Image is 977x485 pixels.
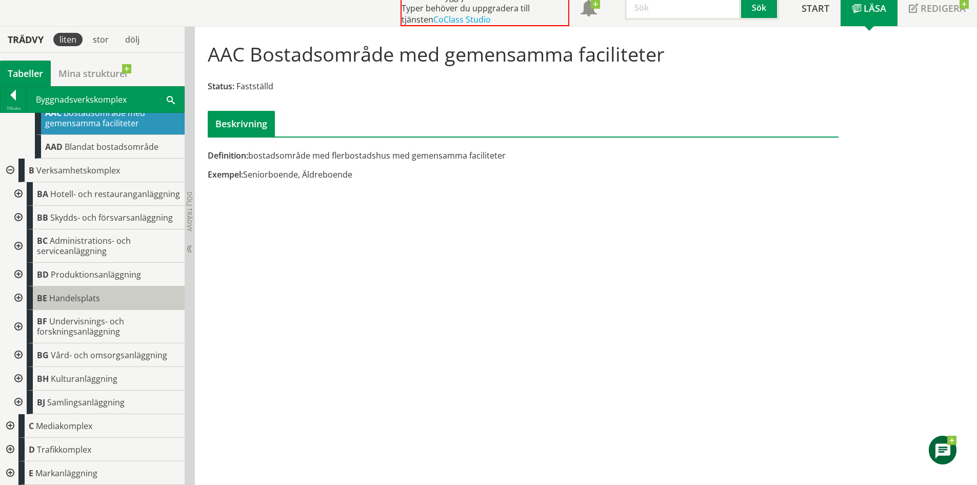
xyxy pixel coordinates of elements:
div: Gå till informationssidan för CoClass Studio [8,367,185,391]
span: BG [37,350,49,361]
div: Beskrivning [208,111,275,137]
span: Notifikationer [581,1,597,17]
span: AAC [45,107,62,119]
span: AAD [45,141,63,152]
span: Administrations- och serviceanläggning [37,235,131,257]
span: Blandat bostadsområde [65,141,158,152]
div: Gå till informationssidan för CoClass Studio [16,135,185,159]
span: Trafikkomplex [37,444,91,455]
span: Skydds- och försvarsanläggning [50,212,173,223]
span: Samlingsanläggning [47,397,125,408]
div: bostadsområde med flerbostadshus med gemensamma faciliteter [208,150,623,161]
span: C [29,420,34,432]
span: Dölj trädvy [185,191,194,231]
div: Gå till informationssidan för CoClass Studio [8,182,185,206]
span: D [29,444,35,455]
div: liten [53,33,83,46]
div: Gå till informationssidan för CoClass Studio [8,343,185,367]
span: Fastställd [236,81,273,92]
span: Handelsplats [49,293,100,304]
span: Status: [208,81,234,92]
span: B [29,165,34,176]
div: Gå till informationssidan för CoClass Studio [16,102,185,135]
div: Tillbaka [1,104,26,112]
span: Verksamhetskomplex [36,165,120,176]
div: Gå till informationssidan för CoClass Studio [8,229,185,263]
div: Trädvy [2,34,49,45]
span: E [29,468,33,479]
span: Exempel: [208,169,243,180]
div: Gå till informationssidan för CoClass Studio [8,206,185,229]
span: BE [37,293,47,304]
span: Redigera [921,2,966,14]
div: Gå till informationssidan för CoClass Studio [8,286,185,310]
span: BD [37,269,49,280]
span: Mediakomplex [36,420,92,432]
span: Bostadsområde med gemensamma faciliteter [45,107,145,129]
div: Seniorboende, Äldreboende [208,169,623,180]
span: BA [37,188,48,200]
span: Produktionsanläggning [51,269,141,280]
span: BC [37,235,48,246]
span: BH [37,373,49,384]
span: Start [802,2,829,14]
a: Mina strukturer [51,61,136,86]
span: BB [37,212,48,223]
div: Gå till informationssidan för CoClass Studio [8,391,185,414]
div: dölj [119,33,146,46]
span: Kulturanläggning [51,373,117,384]
span: Sök i tabellen [167,94,175,105]
span: Läsa [864,2,886,14]
span: Undervisnings- och forskningsanläggning [37,316,124,337]
span: Hotell- och restauranganläggning [50,188,180,200]
div: stor [87,33,115,46]
div: Gå till informationssidan för CoClass Studio [8,263,185,286]
span: Markanläggning [35,468,97,479]
div: Byggnadsverkskomplex [27,87,184,112]
div: Gå till informationssidan för CoClass Studio [8,310,185,343]
h1: AAC Bostadsområde med gemensamma faciliteter [208,43,665,65]
a: CoClass Studio [433,14,491,25]
span: BJ [37,397,45,408]
span: BF [37,316,47,327]
span: Definition: [208,150,248,161]
span: Vård- och omsorgsanläggning [51,350,167,361]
